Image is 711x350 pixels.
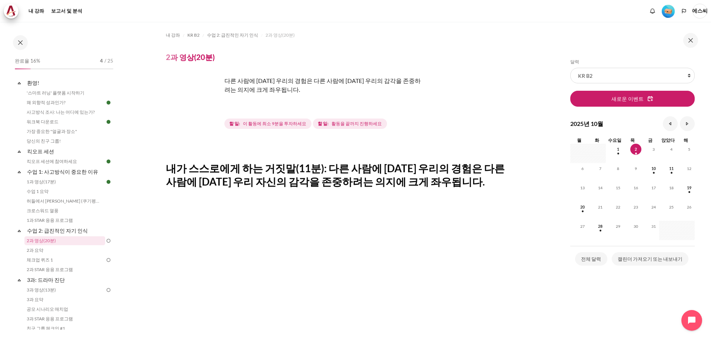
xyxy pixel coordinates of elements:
[27,306,68,312] font: 공모 시나리오 매치업
[27,148,54,154] font: 킥오프 세션
[16,148,23,155] span: 무너지다
[24,246,105,255] a: 2과 요약
[669,166,674,171] font: 11
[105,158,112,165] img: Done
[617,166,619,171] font: 8
[570,59,695,267] section: 블록
[598,205,602,209] font: 21
[27,257,53,263] font: 체크업 퀴즈 1
[24,206,105,215] a: 크로스워드 열풍
[105,237,112,244] img: To do
[27,217,73,223] font: 1과 STAR 응용 프로그램
[266,32,295,38] font: 2과 영상(20분)
[618,256,682,262] font: 캘린더 가져오기 또는 내보내기
[651,224,656,229] font: 31
[27,179,56,184] font: 1과 영상(17분)
[598,186,602,190] font: 14
[166,76,221,132] img: 에르우
[669,186,674,190] font: 18
[27,80,39,86] font: 환영!
[16,227,23,234] span: 무너지다
[651,205,656,209] font: 24
[616,186,620,190] font: 15
[27,238,56,243] font: 2과 영상(20분)
[24,137,105,146] a: 당신의 친구 그룹!
[27,297,43,302] font: 3과 요약
[26,167,105,177] a: 수업 1: 사고방식이 중요한 이유
[634,205,638,209] font: 23
[692,4,707,19] a: 사용자 메뉴
[24,256,105,264] a: 체크업 퀴즈 1
[24,157,105,166] a: 킥오프 세션에 참여하세요
[26,78,105,88] a: 환영!
[662,4,675,18] div: 레벨 #1
[678,6,690,17] button: 언어
[612,252,688,266] a: 캘린더 가져오기 또는 내보내기
[100,58,103,64] font: 4
[29,8,44,14] font: 내 강좌
[51,8,82,14] font: 보고서 및 분석
[4,4,22,19] a: 건축가 건축가
[659,4,678,18] a: 레벨 #1
[27,169,98,175] font: 수업 1: 사고방식이 중요한 이유
[243,121,306,126] font: 이 활동에 최소 9분을 투자하세요
[187,31,200,40] a: KR B2
[580,205,585,209] font: 20
[570,59,580,64] font: 달력
[662,5,675,18] img: 레벨 #1
[224,77,421,93] font: 다른 사람에 [DATE] 우리의 경험은 다른 사람에 [DATE] 우리의 감각을 존중하려는 의지에 크게 좌우됩니다.
[27,138,61,144] font: 당신의 친구 그룹!
[26,226,105,236] a: 수업 2: 급진적인 자기 인식
[688,147,690,151] font: 5
[616,224,620,229] font: 29
[24,187,105,196] a: 수업 1 요약
[634,186,638,190] font: 16
[687,186,691,190] font: 19
[266,31,295,40] a: 2과 영상(20분)
[24,177,105,186] a: 1과 영상(17분)
[24,98,105,107] a: 왜 외향적 성과인가?
[24,305,105,314] a: 공모 시나리오 매치업
[684,137,688,143] font: 해
[105,99,112,106] img: Done
[634,224,638,229] font: 30
[24,324,105,333] a: 친구 그룹 체크인 #1
[27,198,116,204] font: 허들에서 [PERSON_NAME] (쿠기펭의 이야기)
[27,109,95,115] font: 사고방식 조사: 나는 어디에 있는가?
[687,205,691,209] font: 26
[580,224,585,229] font: 27
[27,119,59,124] font: 워크북 다운로드
[27,277,65,283] font: 3과: 드라마 진단
[24,295,105,304] a: 3과 요약
[105,287,112,293] img: To do
[105,119,112,125] img: Done
[684,186,695,190] a: 10월 19일 일요일 이벤트
[187,32,200,38] font: KR B2
[575,252,607,266] a: 전체 달력
[224,117,388,130] div: 2과 영상(20분) 완료 요건
[166,162,505,188] font: 내가 스스로에게 하는 거짓말(11분): 다른 사람에 [DATE] 우리의 경험은 다른 사람에 [DATE] 우리 자신의 감각을 존중하려는 의지에 크게 좌우됩니다.
[27,90,84,96] font: '스마트 러닝' 플랫폼 시작하기
[669,205,674,209] font: 25
[27,129,77,134] font: 가장 중요한 "얼굴과 장소"
[166,53,215,61] font: 2과 영상(20분)
[27,189,49,194] font: 수업 1 요약
[647,6,658,17] div: 새 알림이 없는 알림 창 표시
[692,8,708,14] font: 에스씨
[166,29,508,41] nav: 탐색 바
[687,166,691,171] font: 12
[577,205,588,209] a: 10월 20일 월요일 이벤트
[608,137,621,143] font: 수요일
[15,58,40,64] font: 완료율 16%
[16,276,23,284] span: 무너지다
[26,146,105,156] a: 킥오프 세션
[104,58,113,64] font: / 25
[570,91,695,106] button: 새로운 이벤트
[27,247,43,253] font: 2과 요약
[581,256,601,262] font: 전체 달력
[24,236,105,245] a: 2과 영상(20분)
[651,186,656,190] font: 17
[27,316,73,321] font: 3과 STAR 응용 프로그램
[630,137,635,143] font: 목
[331,121,382,126] font: 활동을 끝까지 진행하세요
